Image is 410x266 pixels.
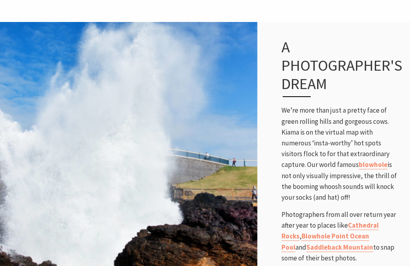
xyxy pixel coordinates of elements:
[281,105,402,203] p: We’re more than just a pretty face of green rolling hills and gorgeous cows. Kiama is on the virt...
[281,209,402,264] p: Photographers from all over return year after year to places like , and to snap some of their bes...
[306,243,373,252] a: Saddleback Mountain
[281,38,390,97] h3: A photographer's dream
[359,160,388,169] a: blowhole
[281,232,369,252] a: Blowhole Point Ocean Pool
